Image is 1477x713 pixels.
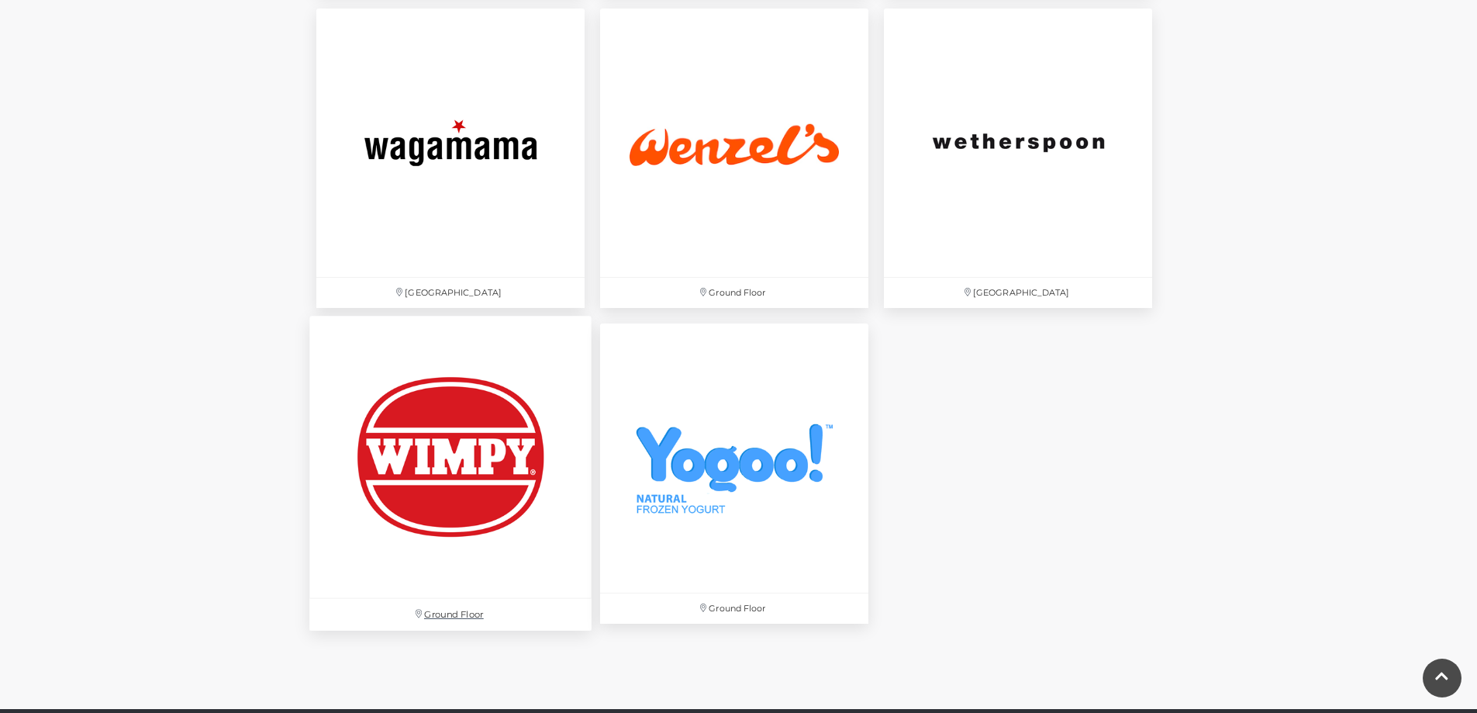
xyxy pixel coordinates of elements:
a: [GEOGRAPHIC_DATA] [309,1,592,316]
p: Ground Floor [309,599,592,631]
img: Yogoo at Festival Place [600,324,868,592]
a: Yogoo at Festival Place Ground Floor [592,316,876,631]
p: [GEOGRAPHIC_DATA] [884,278,1152,308]
a: Ground Floor [301,308,599,639]
p: Ground Floor [600,278,868,308]
a: [GEOGRAPHIC_DATA] [876,1,1160,316]
a: Ground Floor [592,1,876,316]
p: [GEOGRAPHIC_DATA] [316,278,585,308]
p: Ground Floor [600,594,868,624]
